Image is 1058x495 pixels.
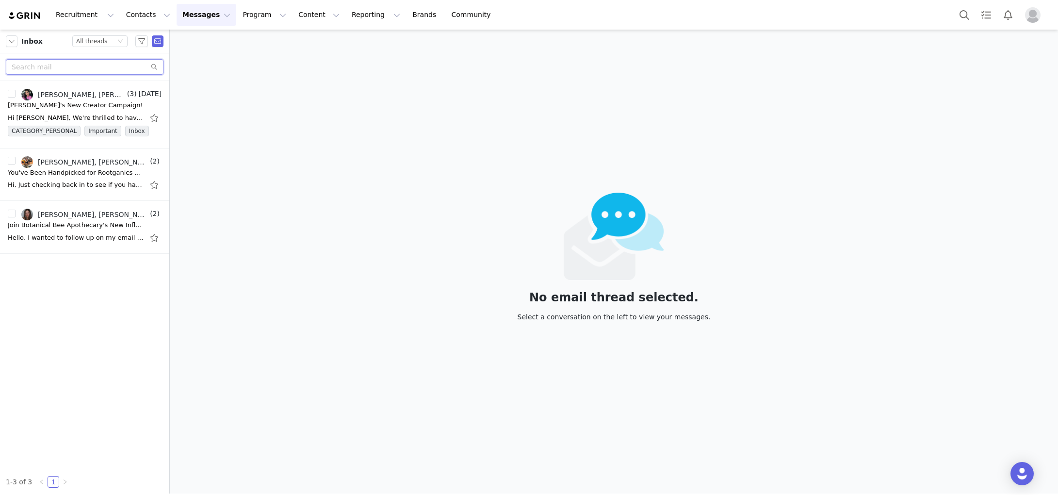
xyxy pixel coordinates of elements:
img: 359b279e-505f-4802-a9ac-aed5ad8b568b.jpg [21,156,33,168]
span: Send Email [152,35,163,47]
a: Community [446,4,501,26]
a: Tasks [976,4,997,26]
div: [PERSON_NAME], [PERSON_NAME] ◡̈ [38,91,125,99]
i: icon: left [39,479,45,485]
div: [PERSON_NAME], [PERSON_NAME] [38,211,148,218]
a: [PERSON_NAME], [PERSON_NAME] [21,209,148,220]
i: icon: down [117,38,123,45]
button: Content [293,4,345,26]
div: Hi, Just checking back in to see if you had a chance to review my email about the upcoming Rootga... [8,180,144,190]
img: grin logo [8,11,42,20]
img: placeholder-profile.jpg [1025,7,1041,23]
button: Messages [177,4,236,26]
button: Contacts [120,4,176,26]
input: Search mail [6,59,163,75]
button: Reporting [346,4,406,26]
span: Inbox [21,36,43,47]
a: [PERSON_NAME], [PERSON_NAME] ◡̈ [21,89,125,100]
button: Notifications [997,4,1019,26]
div: Open Intercom Messenger [1010,462,1034,485]
div: You've Been Handpicked for Rootganics Campaign 🌱 [8,168,144,178]
div: Hello, I wanted to follow up on my email about our upcoming collaboration with Botanical Bee Apot... [8,233,144,243]
li: Previous Page [36,476,48,488]
a: Brands [407,4,445,26]
span: CATEGORY_PERSONAL [8,126,81,136]
li: 1 [48,476,59,488]
a: 1 [48,477,59,487]
img: emails-empty2x.png [564,193,664,280]
span: Inbox [125,126,149,136]
i: icon: search [151,64,158,70]
button: Profile [1019,7,1050,23]
li: 1-3 of 3 [6,476,32,488]
img: f3770a7d-96e4-4069-b0fe-45f6b8b5a0ed--s.jpg [21,209,33,220]
div: No email thread selected. [518,292,711,303]
span: (3) [125,89,137,99]
div: Hi Paola, We're thrilled to have you join Truly Free! Here's everything you need to know to get s... [8,113,144,123]
button: Search [954,4,975,26]
i: icon: right [62,479,68,485]
li: Next Page [59,476,71,488]
div: Join Botanical Bee Apothecary's New Influencer Campaign!! [8,220,144,230]
button: Recruitment [50,4,120,26]
div: All threads [76,36,107,47]
img: e79f3942-8703-4fcd-a5ac-d1e0113b8cf8.jpg [21,89,33,100]
div: Join Balavic's New Creator Campaign! [8,100,143,110]
div: [PERSON_NAME], [PERSON_NAME] [38,158,148,166]
span: Important [84,126,121,136]
a: [PERSON_NAME], [PERSON_NAME] [21,156,148,168]
button: Program [237,4,292,26]
div: Select a conversation on the left to view your messages. [518,312,711,322]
